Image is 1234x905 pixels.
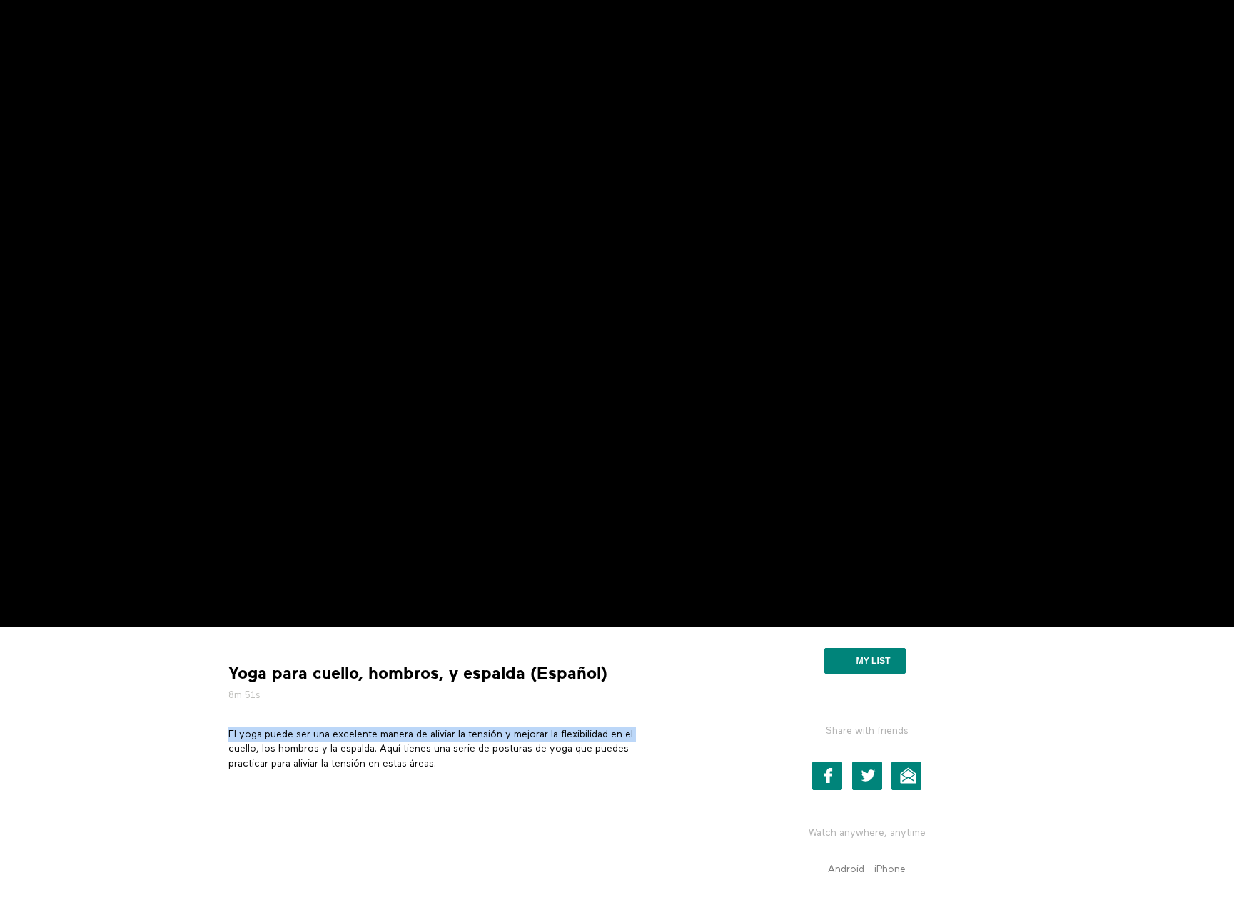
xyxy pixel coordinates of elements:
a: Twitter [852,762,882,790]
a: Facebook [812,762,842,790]
strong: iPhone [874,864,906,874]
p: El yoga puede ser una excelente manera de aliviar la tensión y mejorar la flexibilidad en el cuel... [228,727,707,771]
h5: Share with friends [747,724,986,749]
h5: 8m 51s [228,688,707,702]
strong: Android [828,864,864,874]
a: iPhone [871,864,909,874]
strong: Yoga para cuello, hombros, y espalda (Español) [228,662,607,684]
button: My list [824,648,905,674]
h5: Watch anywhere, anytime [747,815,986,851]
a: Android [824,864,868,874]
a: Email [891,762,921,790]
